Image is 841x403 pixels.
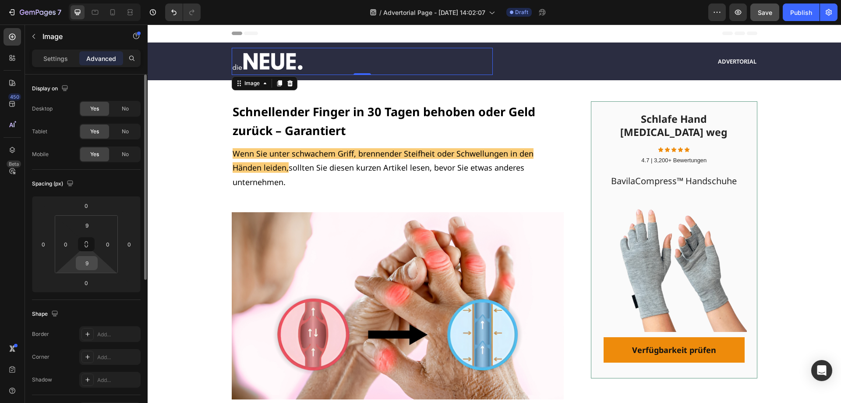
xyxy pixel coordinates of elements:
span: No [122,105,129,113]
button: Publish [783,4,820,21]
input: 0 [123,238,136,251]
span: Yes [90,128,99,136]
div: Add... [97,331,138,339]
button: Save [750,4,779,21]
p: 7 [57,7,61,18]
input: 0px [59,238,72,251]
button: 7 [4,4,65,21]
p: Image [42,31,117,42]
div: Mobile [32,150,49,158]
input: 0 [78,199,95,212]
p: Advanced [86,54,116,63]
span: Advertorial Page - [DATE] 14:02:07 [383,8,485,17]
div: Desktop [32,105,53,113]
input: 0 [37,238,50,251]
strong: Schnellender Finger in 30 Tagen behoben oder Geld zurück – Garantiert [85,79,388,114]
div: Publish [790,8,812,17]
strong: Verfügbarkeit prüfen [484,320,569,331]
span: Save [758,9,772,16]
div: Add... [97,376,138,384]
img: gempages_585981168793420635-8a0b5ba0-97d9-41c8-bb9e-32a17359e9a3.png [84,176,417,386]
div: Shape [32,308,60,320]
div: Tablet [32,128,47,136]
img: gempages_585981168793420635-22dc0e93-3527-45be-ae9c-f0037e058671.png [454,162,599,307]
div: Spacing (px) [32,178,75,190]
div: Rich Text Editor. Editing area: main [349,32,610,42]
span: sollten Sie diesen kurzen Artikel lesen, bevor Sie etwas anderes unternehmen. [85,138,377,162]
div: Shadow [32,376,52,384]
iframe: Design area [148,25,841,403]
div: Undo/Redo [165,4,201,21]
div: Corner [32,353,49,361]
div: Border [32,330,49,338]
div: Display on [32,83,70,95]
input: 0px [101,238,114,251]
span: Wenn Sie unter schwachem Griff, brennender Steifheit oder Schwellungen in den Händen leiden, [85,124,386,148]
span: Yes [90,150,99,158]
span: Yes [90,105,99,113]
span: Draft [515,8,528,16]
a: Verfügbarkeit prüfen [456,313,597,338]
p: Settings [43,54,68,63]
p: Advertorial [350,33,609,41]
input: 0 [78,276,95,289]
span: / [379,8,382,17]
div: 450 [8,93,21,100]
input: 9px [78,219,95,232]
div: Beta [7,160,21,168]
p: Schlafe Hand [MEDICAL_DATA] weg [455,88,598,114]
p: 4.7 | 3,200+ Bewertungen [454,132,599,140]
span: BavilaCompress™ Handschuhe [463,150,589,162]
input: 9px [78,257,95,270]
div: Add... [97,353,138,361]
span: No [122,128,129,136]
div: Open Intercom Messenger [811,360,832,381]
span: No [122,150,129,158]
